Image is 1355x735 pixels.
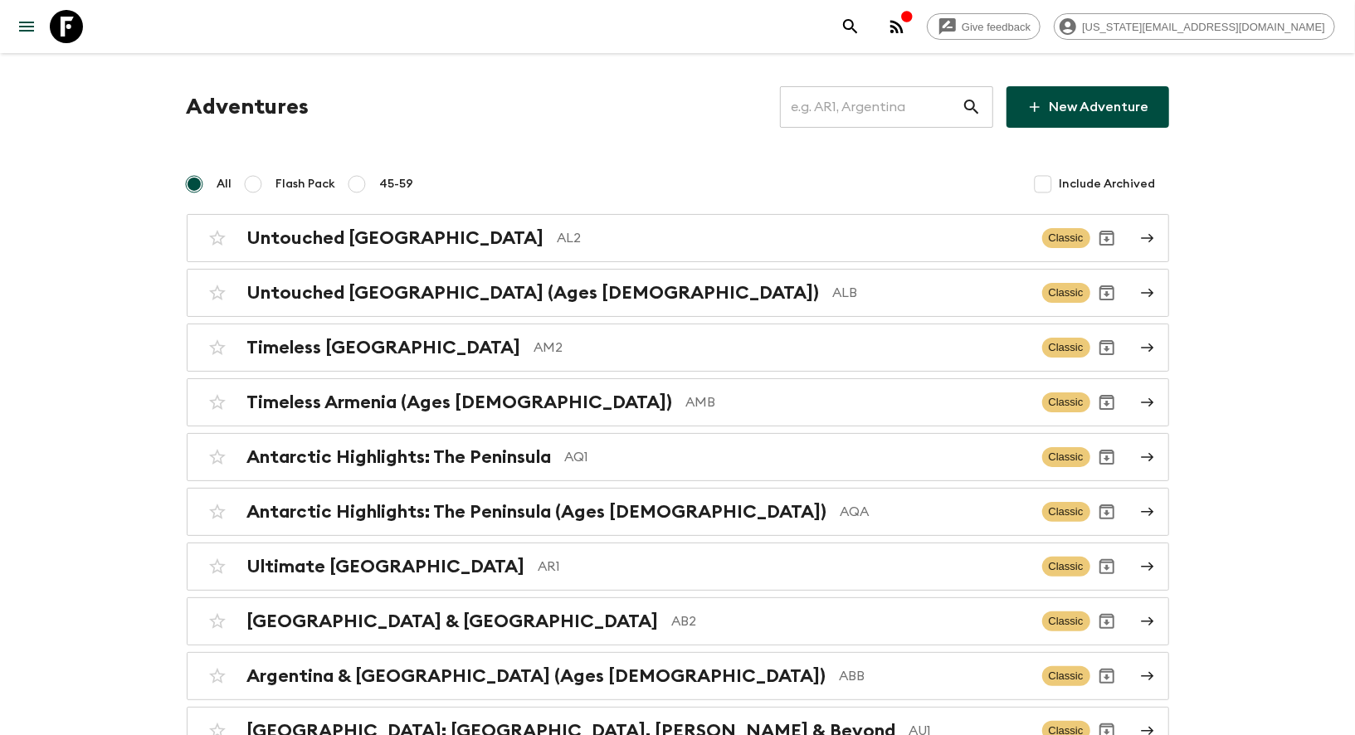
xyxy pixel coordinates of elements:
button: Archive [1090,221,1123,255]
a: Timeless [GEOGRAPHIC_DATA]AM2ClassicArchive [187,324,1169,372]
h2: Ultimate [GEOGRAPHIC_DATA] [247,556,525,577]
span: Classic [1042,502,1090,522]
p: ALB [833,283,1029,303]
input: e.g. AR1, Argentina [780,84,962,130]
button: Archive [1090,495,1123,528]
p: AR1 [539,557,1029,577]
h2: Timeless Armenia (Ages [DEMOGRAPHIC_DATA]) [247,392,673,413]
p: AQA [841,502,1029,522]
span: 45-59 [380,176,414,192]
p: ABB [840,666,1029,686]
span: Classic [1042,666,1090,686]
a: Timeless Armenia (Ages [DEMOGRAPHIC_DATA])AMBClassicArchive [187,378,1169,426]
h2: Argentina & [GEOGRAPHIC_DATA] (Ages [DEMOGRAPHIC_DATA]) [247,665,826,687]
button: Archive [1090,550,1123,583]
button: menu [10,10,43,43]
a: Ultimate [GEOGRAPHIC_DATA]AR1ClassicArchive [187,543,1169,591]
button: Archive [1090,386,1123,419]
span: Classic [1042,228,1090,248]
h1: Adventures [187,90,310,124]
button: search adventures [834,10,867,43]
button: Archive [1090,605,1123,638]
h2: Antarctic Highlights: The Peninsula [247,446,552,468]
span: Include Archived [1060,176,1156,192]
span: Classic [1042,611,1090,631]
button: Archive [1090,276,1123,309]
span: All [217,176,232,192]
a: Argentina & [GEOGRAPHIC_DATA] (Ages [DEMOGRAPHIC_DATA])ABBClassicArchive [187,652,1169,700]
span: [US_STATE][EMAIL_ADDRESS][DOMAIN_NAME] [1073,21,1334,33]
h2: Timeless [GEOGRAPHIC_DATA] [247,337,521,358]
p: AM2 [534,338,1029,358]
a: Untouched [GEOGRAPHIC_DATA] (Ages [DEMOGRAPHIC_DATA])ALBClassicArchive [187,269,1169,317]
h2: Untouched [GEOGRAPHIC_DATA] (Ages [DEMOGRAPHIC_DATA]) [247,282,820,304]
p: AMB [686,392,1029,412]
span: Classic [1042,338,1090,358]
a: Antarctic Highlights: The PeninsulaAQ1ClassicArchive [187,433,1169,481]
button: Archive [1090,331,1123,364]
span: Classic [1042,392,1090,412]
p: AL2 [558,228,1029,248]
h2: [GEOGRAPHIC_DATA] & [GEOGRAPHIC_DATA] [247,611,659,632]
p: AQ1 [565,447,1029,467]
span: Give feedback [953,21,1040,33]
span: Classic [1042,557,1090,577]
button: Archive [1090,441,1123,474]
h2: Untouched [GEOGRAPHIC_DATA] [247,227,544,249]
span: Classic [1042,447,1090,467]
a: [GEOGRAPHIC_DATA] & [GEOGRAPHIC_DATA]AB2ClassicArchive [187,597,1169,645]
span: Classic [1042,283,1090,303]
div: [US_STATE][EMAIL_ADDRESS][DOMAIN_NAME] [1054,13,1335,40]
span: Flash Pack [276,176,336,192]
button: Archive [1090,660,1123,693]
a: Antarctic Highlights: The Peninsula (Ages [DEMOGRAPHIC_DATA])AQAClassicArchive [187,488,1169,536]
a: Untouched [GEOGRAPHIC_DATA]AL2ClassicArchive [187,214,1169,262]
h2: Antarctic Highlights: The Peninsula (Ages [DEMOGRAPHIC_DATA]) [247,501,827,523]
a: Give feedback [927,13,1041,40]
p: AB2 [672,611,1029,631]
a: New Adventure [1007,86,1169,128]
